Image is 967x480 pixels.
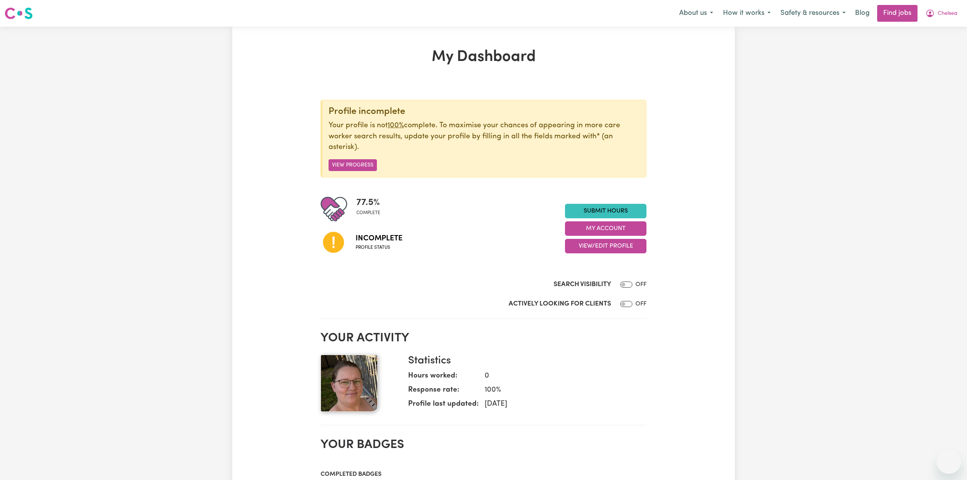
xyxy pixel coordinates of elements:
[554,280,611,290] label: Search Visibility
[388,122,404,129] u: 100%
[408,385,479,399] dt: Response rate:
[565,221,646,236] button: My Account
[408,355,640,368] h3: Statistics
[321,438,646,452] h2: Your badges
[877,5,918,22] a: Find jobs
[356,196,386,222] div: Profile completeness: 77.5%
[718,5,776,21] button: How it works
[356,244,402,251] span: Profile status
[356,233,402,244] span: Incomplete
[674,5,718,21] button: About us
[408,371,479,385] dt: Hours worked:
[921,5,962,21] button: My Account
[5,5,33,22] a: Careseekers logo
[479,399,640,410] dd: [DATE]
[509,299,611,309] label: Actively Looking for Clients
[776,5,851,21] button: Safety & resources
[329,106,640,117] div: Profile incomplete
[5,6,33,20] img: Careseekers logo
[479,371,640,382] dd: 0
[565,204,646,218] a: Submit Hours
[356,196,380,210] span: 77.5 %
[329,159,377,171] button: View Progress
[851,5,874,22] a: Blog
[938,10,957,18] span: Chelsea
[408,399,479,413] dt: Profile last updated:
[565,239,646,253] button: View/Edit Profile
[635,282,646,288] span: OFF
[937,450,961,474] iframe: Button to launch messaging window
[321,331,646,346] h2: Your activity
[321,471,646,478] h3: Completed badges
[321,48,646,66] h1: My Dashboard
[479,385,640,396] dd: 100 %
[635,301,646,307] span: OFF
[329,120,640,153] p: Your profile is not complete. To maximise your chances of appearing in more care worker search re...
[356,210,380,216] span: complete
[321,355,378,412] img: Your profile picture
